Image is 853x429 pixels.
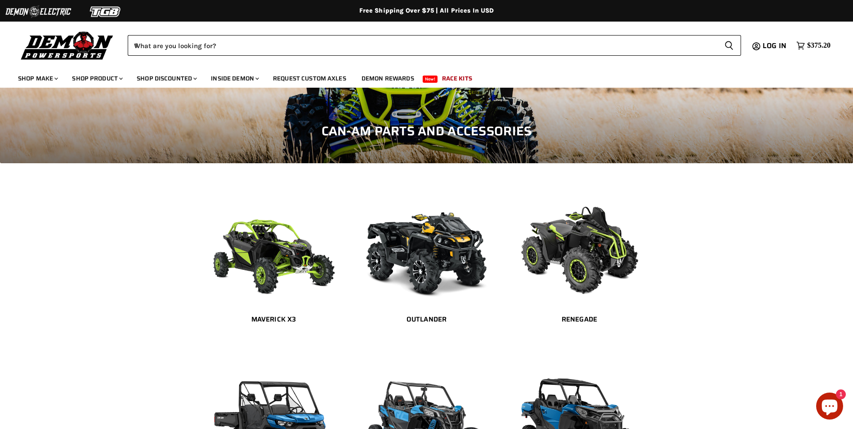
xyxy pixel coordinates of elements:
[72,3,139,20] img: TGB Logo 2
[18,29,116,61] img: Demon Powersports
[717,35,741,56] button: Search
[512,190,647,303] img: Renegade
[813,393,846,422] inbox-online-store-chat: Shopify online store chat
[67,7,786,15] div: Free Shipping Over $75 | All Prices In USD
[206,315,341,324] h2: Maverick X3
[423,76,438,83] span: New!
[435,69,479,88] a: Race Kits
[512,315,647,324] h2: Renegade
[204,69,264,88] a: Inside Demon
[759,42,792,50] a: Log in
[206,190,341,303] img: Maverick X3
[128,35,741,56] form: Product
[359,190,494,303] img: Outlander
[792,39,835,52] a: $375.20
[65,69,128,88] a: Shop Product
[763,40,786,51] span: Log in
[13,124,840,139] h1: Can-Am Parts and Accessories
[206,309,341,330] a: Maverick X3
[11,66,828,88] ul: Main menu
[355,69,421,88] a: Demon Rewards
[266,69,353,88] a: Request Custom Axles
[807,41,831,50] span: $375.20
[4,3,72,20] img: Demon Electric Logo 2
[130,69,202,88] a: Shop Discounted
[359,315,494,324] h2: Outlander
[512,309,647,330] a: Renegade
[128,35,717,56] input: When autocomplete results are available use up and down arrows to review and enter to select
[359,309,494,330] a: Outlander
[11,69,63,88] a: Shop Make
